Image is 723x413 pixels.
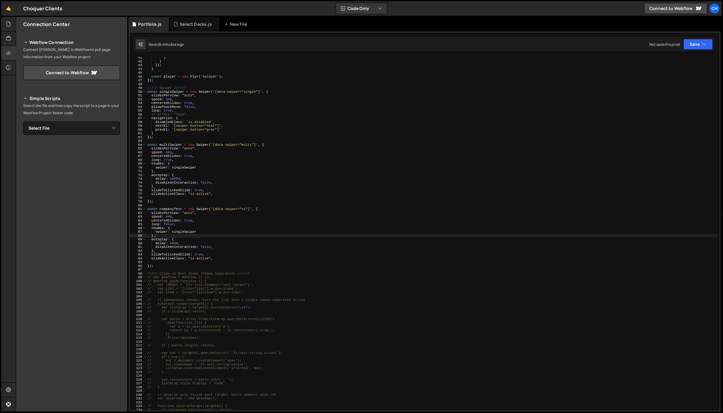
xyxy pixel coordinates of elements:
div: 105 [130,298,146,302]
div: 127 [130,381,146,385]
div: 74 [130,181,146,185]
div: 102 [130,287,146,291]
div: 108 [130,310,146,314]
div: 128 [130,385,146,389]
div: 46 [130,75,146,79]
div: 130 [130,393,146,397]
div: 111 [130,321,146,325]
div: 52 [130,98,146,102]
p: Connect [PERSON_NAME] to Webflow to pull page information from your Webflow project [23,46,120,61]
div: 86 [130,226,146,230]
h2: Connection Center [23,21,70,28]
div: 93 [130,253,146,257]
div: Saved [148,42,184,47]
div: 90 [130,241,146,245]
div: 58 [130,120,146,124]
div: 126 [130,378,146,382]
a: 🤙 [1,1,16,16]
div: 61 [130,132,146,135]
div: 124 [130,370,146,374]
div: 95 [130,260,146,264]
div: 89 [130,238,146,241]
div: 87 [130,230,146,234]
div: 79 [130,200,146,204]
div: 59 [130,124,146,128]
div: 91 [130,245,146,249]
div: 84 [130,219,146,223]
div: 76 [130,188,146,192]
div: 83 [130,215,146,219]
div: 62 [130,135,146,139]
div: 44 [130,67,146,71]
div: 67 [130,154,146,158]
div: 113 [130,328,146,332]
div: 116 [130,340,146,344]
h2: Simple Scripts [23,95,120,102]
div: 73 [130,177,146,181]
div: 50 [130,90,146,94]
div: 42 [130,60,146,64]
div: 53 [130,101,146,105]
div: Select Decks.js [180,21,212,27]
div: 88 [130,234,146,238]
p: Select the file and then copy the script to a page in your Webflow Project footer code. [23,102,120,117]
div: New File [224,21,249,27]
div: 66 [130,151,146,155]
div: 123 [130,366,146,370]
div: 97 [130,268,146,272]
div: 134 [130,408,146,412]
div: 68 [130,158,146,162]
div: 78 [130,196,146,200]
div: 80 [130,204,146,208]
div: 54 [130,105,146,109]
div: 55 [130,109,146,113]
div: 92 [130,249,146,253]
div: 64 [130,143,146,147]
div: 110 [130,317,146,321]
div: 45 [130,71,146,75]
div: 107 [130,306,146,310]
div: 41 [130,56,146,60]
button: Save [683,39,713,50]
div: 98 [130,272,146,276]
div: 117 [130,344,146,348]
div: 49 [130,86,146,90]
div: 77 [130,192,146,196]
div: Portfolia.js [138,21,162,27]
div: 72 [130,173,146,177]
div: 82 [130,211,146,215]
div: 131 [130,397,146,401]
div: 118 [130,348,146,351]
div: 114 [130,332,146,336]
div: 94 [130,257,146,261]
a: Connect to Webflow [644,3,707,14]
div: 112 [130,325,146,329]
div: 103 [130,291,146,295]
div: 133 [130,404,146,408]
div: 122 [130,363,146,367]
div: 47 [130,78,146,82]
button: Code Only [336,3,387,14]
div: 100 [130,279,146,283]
iframe: YouTube video player [23,203,121,258]
div: 115 [130,336,146,340]
div: 125 [130,374,146,378]
div: 120 [130,355,146,359]
div: Not saved to prod [649,42,680,47]
iframe: YouTube video player [23,145,121,199]
div: Choquer Clients [23,5,62,12]
div: 121 [130,359,146,363]
div: 75 [130,185,146,188]
div: 99 [130,275,146,279]
h2: Webflow Connection [23,39,120,46]
a: Ch [709,3,720,14]
div: 70 [130,166,146,170]
div: 109 [130,313,146,317]
div: 104 [130,295,146,298]
div: 69 [130,162,146,166]
div: 4 minutes ago [159,42,184,47]
div: 57 [130,116,146,120]
div: 56 [130,113,146,117]
div: 81 [130,207,146,211]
